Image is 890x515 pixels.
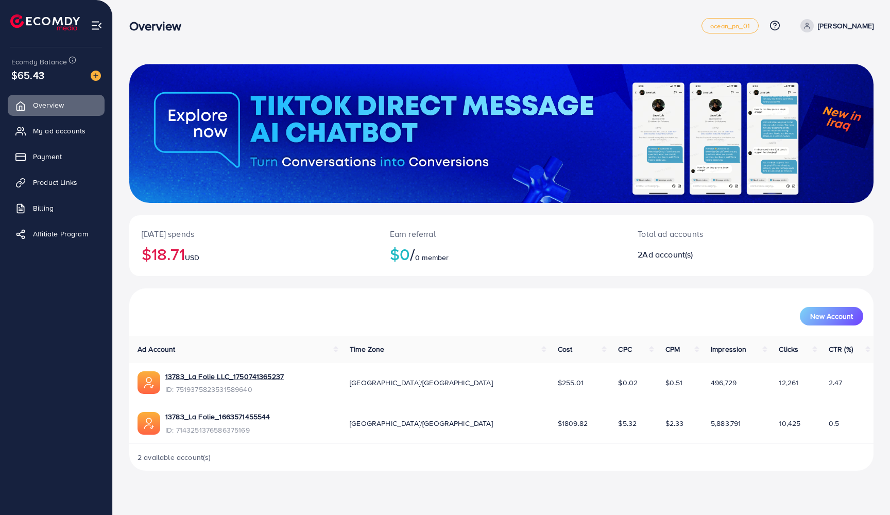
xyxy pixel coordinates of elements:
a: Product Links [8,172,105,193]
img: image [91,71,101,81]
span: 0.5 [829,418,839,428]
span: Time Zone [350,344,384,354]
span: Product Links [33,177,77,187]
span: $0.51 [665,377,683,388]
button: New Account [800,307,863,325]
span: $65.43 [11,67,44,82]
a: 13783_La Folie_1663571455544 [165,411,270,422]
iframe: Chat [846,469,882,507]
span: Ad account(s) [642,249,693,260]
a: ocean_pn_01 [701,18,759,33]
img: logo [10,14,80,30]
p: Total ad accounts [638,228,799,240]
span: $5.32 [618,418,637,428]
img: menu [91,20,102,31]
h2: 2 [638,250,799,260]
span: 2.47 [829,377,843,388]
span: 2 available account(s) [138,452,211,462]
span: My ad accounts [33,126,85,136]
p: Earn referral [390,228,613,240]
span: 10,425 [779,418,800,428]
span: ID: 7519375823531589640 [165,384,284,394]
h2: $0 [390,244,613,264]
span: ID: 7143251376586375169 [165,425,270,435]
h3: Overview [129,19,190,33]
a: 13783_La Folie LLC_1750741365237 [165,371,284,382]
span: $2.33 [665,418,684,428]
span: Clicks [779,344,798,354]
span: Billing [33,203,54,213]
span: [GEOGRAPHIC_DATA]/[GEOGRAPHIC_DATA] [350,377,493,388]
span: Cost [558,344,573,354]
span: / [410,242,415,266]
span: 0 member [415,252,449,263]
p: [DATE] spends [142,228,365,240]
span: 5,883,791 [711,418,741,428]
span: 496,729 [711,377,737,388]
a: Affiliate Program [8,224,105,244]
span: CPC [618,344,631,354]
span: Overview [33,100,64,110]
span: $255.01 [558,377,584,388]
h2: $18.71 [142,244,365,264]
img: ic-ads-acc.e4c84228.svg [138,412,160,435]
span: Payment [33,151,62,162]
a: Overview [8,95,105,115]
span: $1809.82 [558,418,588,428]
span: New Account [810,313,853,320]
img: ic-ads-acc.e4c84228.svg [138,371,160,394]
span: USD [185,252,199,263]
a: Billing [8,198,105,218]
span: Impression [711,344,747,354]
a: My ad accounts [8,121,105,141]
span: Ecomdy Balance [11,57,67,67]
span: Ad Account [138,344,176,354]
span: [GEOGRAPHIC_DATA]/[GEOGRAPHIC_DATA] [350,418,493,428]
span: $0.02 [618,377,638,388]
span: 12,261 [779,377,798,388]
span: CPM [665,344,680,354]
a: Payment [8,146,105,167]
span: CTR (%) [829,344,853,354]
span: Affiliate Program [33,229,88,239]
p: [PERSON_NAME] [818,20,874,32]
span: ocean_pn_01 [710,23,750,29]
a: [PERSON_NAME] [796,19,874,32]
